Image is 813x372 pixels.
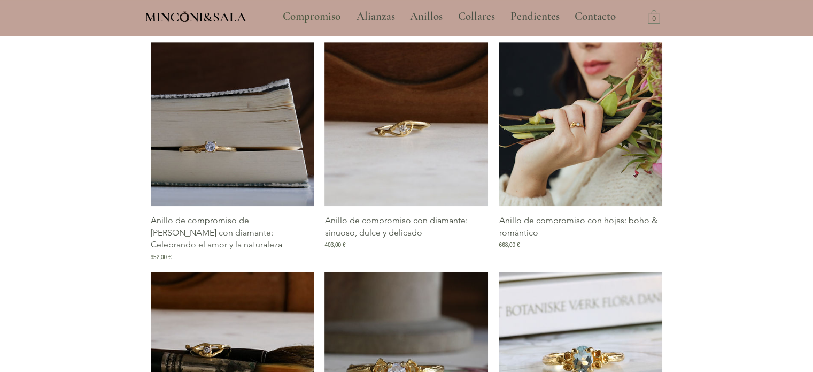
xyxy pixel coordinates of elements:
a: Collares [450,3,502,30]
p: Alianzas [351,3,400,30]
p: Compromiso [277,3,346,30]
a: Anillo de compromiso con diamante: sinuoso, dulce y delicado403,00 € [324,215,488,261]
span: MINCONI&SALA [145,9,246,25]
p: Anillos [405,3,448,30]
p: Pendientes [505,3,565,30]
span: 652,00 € [151,253,172,261]
p: Anillo de compromiso de [PERSON_NAME] con diamante: Celebrando el amor y la naturaleza [151,215,314,250]
a: MINCONI&SALA [145,7,246,25]
nav: Sitio [254,3,645,30]
span: 403,00 € [324,241,345,249]
img: Minconi Sala [180,11,189,22]
a: Compromiso [275,3,349,30]
div: Galería de Anillo de compromiso con hojas: boho & romántico [499,42,662,261]
p: Anillo de compromiso con hojas: boho & romántico [499,215,662,239]
a: Carrito con 0 ítems [648,9,660,24]
a: Contacto [567,3,624,30]
a: Anillos [402,3,450,30]
a: Anillo de compromiso de [PERSON_NAME] con diamante: Celebrando el amor y la naturaleza652,00 € [151,215,314,261]
a: Alianzas [349,3,402,30]
a: Pendientes [502,3,567,30]
p: Anillo de compromiso con diamante: sinuoso, dulce y delicado [324,215,488,239]
div: Galería de Anillo de compromiso con diamante: sinuoso, dulce y delicado [324,42,488,261]
a: Anillo de compromiso con hojas: boho & romántico668,00 € [499,215,662,261]
text: 0 [652,16,656,23]
p: Contacto [569,3,621,30]
span: 668,00 € [499,241,520,249]
p: Collares [453,3,500,30]
div: Galería de Anillo de compromiso de rama con diamante: Celebrando el amor y la naturaleza [151,42,314,261]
